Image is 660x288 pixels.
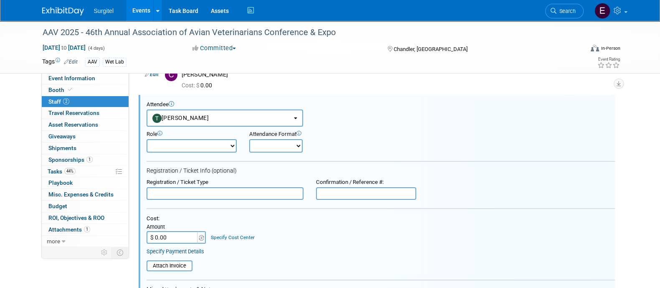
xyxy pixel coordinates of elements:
a: Shipments [42,143,129,154]
td: Toggle Event Tabs [111,247,129,258]
span: Staff [48,98,69,105]
td: Personalize Event Tab Strip [97,247,112,258]
span: 1 [86,156,93,163]
div: Registration / Ticket Info (optional) [147,167,615,175]
a: Playbook [42,177,129,189]
span: Playbook [48,179,73,186]
a: Misc. Expenses & Credits [42,189,129,200]
span: Booth [48,87,74,93]
span: Sponsorships [48,156,93,163]
div: Registration / Ticket Type [147,179,303,186]
a: Budget [42,201,129,212]
img: Format-Inperson.png [591,45,599,51]
body: Rich Text Area. Press ALT-0 for help. [5,3,456,12]
span: Attachments [48,226,90,233]
span: Shipments [48,145,76,151]
a: Asset Reservations [42,119,129,130]
div: Event Rating [597,57,620,61]
div: Amount [147,224,207,231]
div: AAV 2025 - 46th Annual Association of Avian Veterinarians Conference & Expo [40,25,571,40]
a: Specify Cost Center [211,234,255,240]
span: Budget [48,203,67,209]
div: [PERSON_NAME] [182,71,609,79]
a: Event Information [42,73,129,84]
img: ExhibitDay [42,7,84,15]
span: Cost: $ [182,82,200,89]
div: Wet Lab [103,58,126,66]
a: Search [545,4,584,18]
a: more [42,236,129,247]
a: Specify Payment Details [147,248,204,255]
span: 44% [64,168,76,174]
span: Tasks [48,168,76,175]
div: Attendance Format [249,131,357,138]
span: Surgitel [94,8,114,14]
a: Booth [42,84,129,96]
a: Attachments1 [42,224,129,235]
div: In-Person [600,45,620,51]
div: Confirmation / Reference #: [316,179,416,186]
a: Staff2 [42,96,129,107]
span: Misc. Expenses & Credits [48,191,114,198]
a: Tasks44% [42,166,129,177]
span: 2 [63,98,69,104]
span: more [47,238,60,245]
span: (4 days) [87,46,105,51]
span: 0.00 [182,82,215,89]
span: [PERSON_NAME] [152,115,209,121]
div: Event Format [534,43,620,56]
button: [PERSON_NAME] [147,110,303,127]
button: Committed [190,44,239,53]
a: Sponsorships1 [42,154,129,166]
a: Travel Reservations [42,107,129,119]
img: Event Coordinator [594,3,610,19]
td: Tags [42,57,78,67]
span: Event Information [48,75,95,82]
div: Role [147,131,237,138]
a: Giveaways [42,131,129,142]
img: C.jpg [165,69,177,81]
i: Booth reservation complete [68,87,72,92]
div: AAV [85,58,100,66]
span: Search [556,8,576,14]
span: to [60,44,68,51]
a: ROI, Objectives & ROO [42,212,129,224]
div: Cost: [147,215,615,222]
a: Edit [64,59,78,65]
span: Travel Reservations [48,110,99,116]
a: Edit [145,71,159,77]
span: ROI, Objectives & ROO [48,214,104,221]
span: Asset Reservations [48,121,98,128]
span: [DATE] [DATE] [42,44,86,51]
span: Giveaways [48,133,76,140]
span: Chandler, [GEOGRAPHIC_DATA] [394,46,468,52]
div: Attendee [147,101,615,108]
span: 1 [84,226,90,232]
